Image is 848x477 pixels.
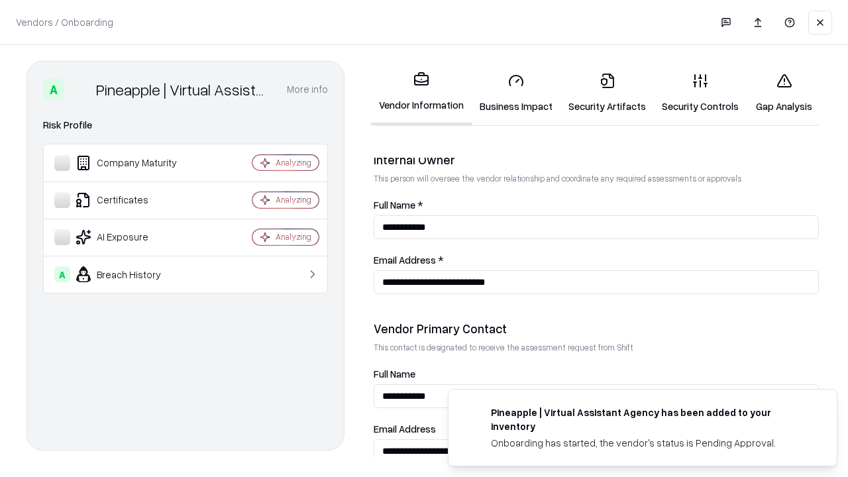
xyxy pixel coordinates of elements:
div: Analyzing [276,157,311,168]
a: Security Controls [654,62,747,124]
button: More info [287,78,328,101]
div: Certificates [54,192,213,208]
div: Risk Profile [43,117,328,133]
div: Vendor Primary Contact [374,321,819,337]
label: Full Name * [374,200,819,210]
img: Pineapple | Virtual Assistant Agency [70,79,91,100]
p: Vendors / Onboarding [16,15,113,29]
div: Pineapple | Virtual Assistant Agency [96,79,271,100]
a: Security Artifacts [560,62,654,124]
a: Vendor Information [371,61,472,125]
div: Company Maturity [54,155,213,171]
div: Internal Owner [374,152,819,168]
div: A [54,266,70,282]
p: This person will oversee the vendor relationship and coordinate any required assessments or appro... [374,173,819,184]
div: Breach History [54,266,213,282]
a: Gap Analysis [747,62,821,124]
div: Analyzing [276,231,311,242]
label: Email Address [374,424,819,434]
img: trypineapple.com [464,405,480,421]
div: AI Exposure [54,229,213,245]
div: A [43,79,64,100]
p: This contact is designated to receive the assessment request from Shift [374,342,819,353]
label: Full Name [374,369,819,379]
div: Pineapple | Virtual Assistant Agency has been added to your inventory [491,405,805,433]
label: Email Address * [374,255,819,265]
div: Analyzing [276,194,311,205]
a: Business Impact [472,62,560,124]
div: Onboarding has started, the vendor's status is Pending Approval. [491,436,805,450]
